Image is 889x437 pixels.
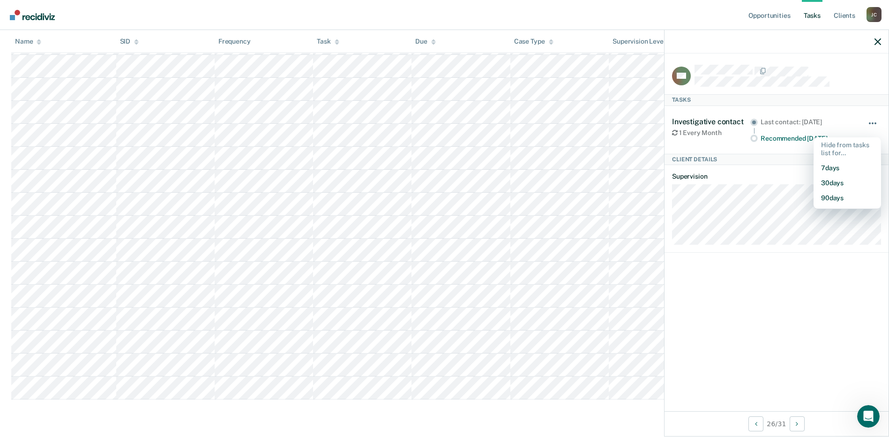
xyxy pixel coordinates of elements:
div: Supervision Level [613,38,674,45]
div: Task [317,38,339,45]
div: 26 / 31 [665,411,889,436]
div: Recommended [DATE] [761,135,855,143]
div: Case Type [514,38,553,45]
div: Name [15,38,41,45]
div: Investigative contact [672,117,750,126]
button: 7 days [814,160,881,175]
div: J C [867,7,882,22]
div: Due [415,38,436,45]
div: Tasks [665,94,889,105]
iframe: Intercom live chat [857,405,880,428]
button: Profile dropdown button [867,7,882,22]
div: SID [120,38,139,45]
dt: Supervision [672,173,881,181]
div: Hide from tasks list for... [814,137,881,161]
div: Client Details [665,154,889,165]
div: Frequency [218,38,251,45]
button: 30 days [814,175,881,190]
button: 90 days [814,190,881,205]
div: Last contact: [DATE] [761,118,855,126]
div: 1 Every Month [672,129,750,137]
img: Recidiviz [10,10,55,20]
button: Next Client [790,416,805,431]
button: Previous Client [748,416,763,431]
